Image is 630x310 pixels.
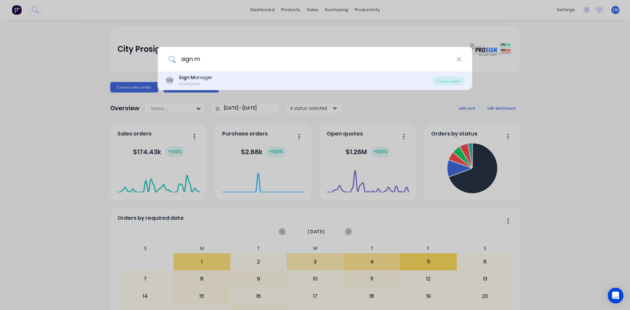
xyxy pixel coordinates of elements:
[179,74,212,81] div: anager
[608,288,623,303] div: Open Intercom Messenger
[179,81,212,87] div: Customer
[432,76,464,86] div: Create order
[166,76,174,84] div: SM
[176,47,456,72] input: Enter a customer name to create a new order...
[179,74,195,81] b: Sign M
